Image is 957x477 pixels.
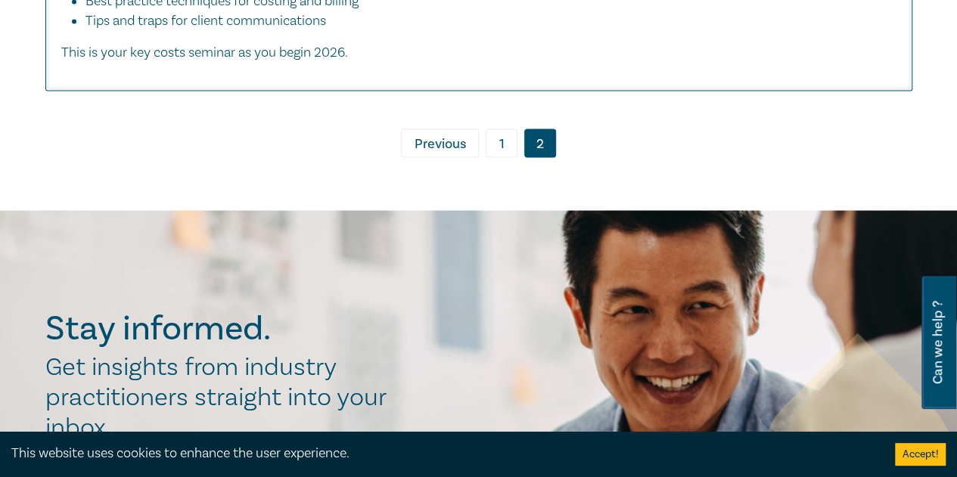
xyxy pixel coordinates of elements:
[61,43,896,63] p: This is your key costs seminar as you begin 2026.
[895,443,946,466] button: Accept cookies
[11,444,872,463] div: This website uses cookies to enhance the user experience.
[524,129,556,157] a: 2
[401,129,479,157] a: Previous
[45,308,402,348] h2: Stay informed.
[486,129,517,157] a: 1
[85,11,896,31] li: Tips and traps for client communications
[931,285,945,400] span: Can we help ?
[415,135,466,154] span: Previous
[45,352,402,442] h2: Get insights from industry practitioners straight into your inbox.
